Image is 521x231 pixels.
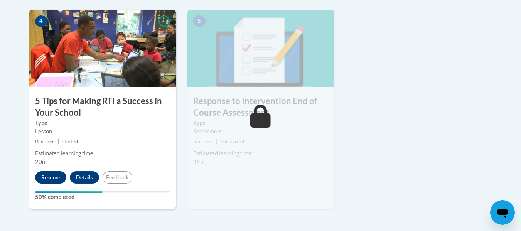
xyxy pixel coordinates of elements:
h3: 5 Tips for Making RTI a Success in Your School [29,95,176,119]
div: Estimated learning time: [193,149,328,158]
iframe: Button to launch messaging window [490,200,515,225]
h3: Response to Intervention End of Course Assessment [187,95,334,119]
button: Details [70,171,99,184]
span: 5 [193,15,206,27]
span: not started [221,139,244,145]
span: started [62,139,78,145]
span: 20m [35,158,47,165]
span: Required [193,139,213,145]
img: Course Image [29,10,176,87]
label: Type [193,119,328,127]
span: 4 [35,15,47,27]
button: Feedback [103,171,132,184]
label: 50% completed [35,193,170,201]
button: Resume [35,171,66,184]
span: | [58,139,59,145]
div: Assessment [193,127,328,136]
div: Your progress [35,191,103,193]
span: | [216,139,218,145]
span: 15m [193,158,205,165]
label: Type [35,119,170,127]
div: Estimated learning time: [35,149,170,158]
span: Required [35,139,55,145]
img: Course Image [187,10,334,87]
div: Lesson [35,127,170,136]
